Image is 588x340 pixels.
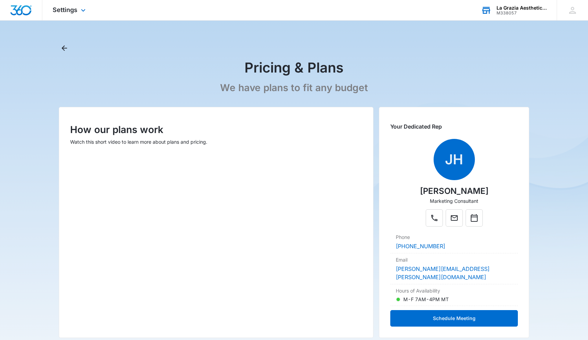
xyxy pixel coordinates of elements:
[396,233,512,241] dt: Phone
[390,284,518,306] div: Hours of AvailabilityM-F 7AM-4PM MT
[420,185,489,197] p: [PERSON_NAME]
[396,287,512,294] dt: Hours of Availability
[390,310,518,327] button: Schedule Meeting
[396,256,512,263] dt: Email
[396,243,445,250] a: [PHONE_NUMBER]
[426,209,443,227] button: Phone
[70,152,362,317] iframe: How our plans work
[403,296,449,303] p: M-F 7AM-4PM MT
[244,59,344,76] h1: Pricing & Plans
[53,6,77,13] span: Settings
[220,82,368,94] p: We have plans to fit any budget
[390,253,518,284] div: Email[PERSON_NAME][EMAIL_ADDRESS][PERSON_NAME][DOMAIN_NAME]
[434,139,475,180] span: JH
[497,11,547,15] div: account id
[466,209,483,227] button: Calendar
[390,122,518,131] p: Your Dedicated Rep
[70,122,362,137] p: How our plans work
[59,43,70,54] button: Back
[390,231,518,253] div: Phone[PHONE_NUMBER]
[396,265,490,281] a: [PERSON_NAME][EMAIL_ADDRESS][PERSON_NAME][DOMAIN_NAME]
[430,197,478,205] p: Marketing Consultant
[497,5,547,11] div: account name
[446,209,463,227] button: Mail
[70,138,362,145] p: Watch this short video to learn more about plans and pricing.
